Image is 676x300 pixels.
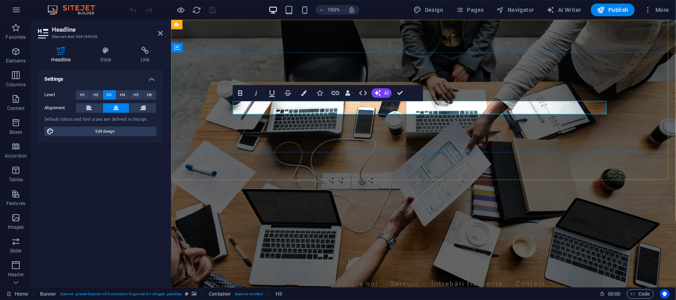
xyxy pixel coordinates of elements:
[276,289,282,299] span: Click to select. Double-click to edit
[644,6,669,14] span: More
[6,289,28,299] a: Click to cancel selection. Double-click to open Pages
[5,153,27,159] p: Accordion
[129,90,143,100] button: H5
[120,90,125,100] span: H4
[6,82,26,88] p: Columns
[192,6,202,15] i: Reload page
[411,4,447,16] div: Design (Ctrl+Alt+Y)
[328,5,340,15] h6: 100%
[7,105,25,112] p: Content
[10,248,22,254] p: Slider
[356,85,371,101] button: HTML
[176,5,186,15] button: Click here to leave preview mode and continue editing
[192,292,196,296] i: This element contains a background
[613,291,615,297] span: :
[107,90,112,100] span: H3
[44,127,156,136] button: Edit design
[38,47,87,63] h4: Headline
[6,200,25,207] p: Features
[93,90,99,100] span: H2
[6,34,26,40] p: Favorites
[143,90,156,100] button: H6
[392,85,408,101] button: Confirm (Ctrl+⏎)
[414,6,444,14] span: Design
[608,289,620,299] span: 00 00
[411,4,447,16] button: Design
[52,26,163,33] h2: Headline
[46,5,105,15] img: Editor Logo
[234,289,263,299] span: . banner-content
[384,91,388,95] span: AI
[312,85,327,101] button: Icons
[544,4,585,16] button: AI Writer
[630,289,650,299] span: Code
[597,6,628,14] span: Publish
[233,85,248,101] button: Bold (Ctrl+B)
[265,85,280,101] button: Underline (Ctrl+U)
[44,103,76,113] label: Alignment
[627,289,654,299] button: Code
[280,85,295,101] button: Strikethrough
[44,116,156,123] div: Default colors and font sizes are defined in Design.
[296,85,311,101] button: Colors
[371,88,392,98] button: AI
[87,47,128,63] h4: Style
[116,90,129,100] button: H4
[493,4,537,16] button: Navigator
[660,289,670,299] button: Usercentrics
[40,289,57,299] span: Click to select. Double-click to edit
[38,70,163,84] h4: Settings
[80,90,85,100] span: H1
[453,4,487,16] button: Pages
[10,129,23,135] p: Boxes
[547,6,581,14] span: AI Writer
[249,85,264,101] button: Italic (Ctrl+I)
[641,4,672,16] button: More
[456,6,484,14] span: Pages
[316,5,344,15] button: 100%
[44,90,76,100] label: Level
[344,85,355,101] button: Data Bindings
[8,272,24,278] p: Header
[185,292,189,296] i: This element is a customizable preset
[9,177,23,183] p: Tables
[133,90,139,100] span: H5
[192,5,202,15] button: reload
[40,289,282,299] nav: breadcrumb
[103,90,116,100] button: H3
[8,224,24,230] p: Images
[209,289,231,299] span: Click to select. Double-click to edit
[76,90,89,100] button: H1
[328,85,343,101] button: Link
[6,58,26,64] p: Elements
[52,33,147,40] h3: Element #ed-908184908
[128,47,163,63] h4: Link
[497,6,534,14] span: Navigator
[591,4,635,16] button: Publish
[147,90,152,100] span: H6
[56,127,154,136] span: Edit design
[348,6,355,13] i: On resize automatically adjust zoom level to fit chosen device.
[600,289,621,299] h6: Session time
[89,90,103,100] button: H2
[59,289,182,299] span: . banner .preset-banner-v3-home-hero-logo-nav-h1-slogan .parallax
